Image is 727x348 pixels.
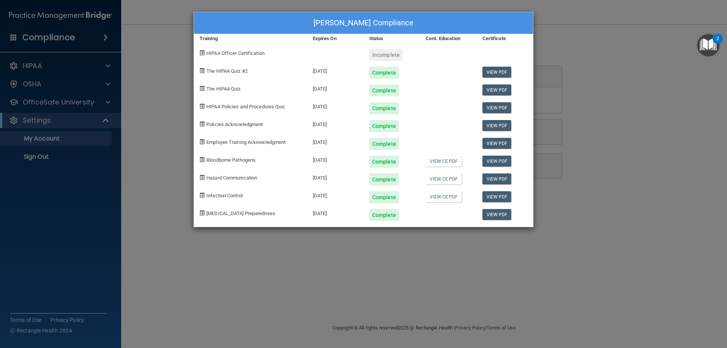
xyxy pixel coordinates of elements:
[307,150,363,168] div: [DATE]
[477,34,533,43] div: Certificate
[307,132,363,150] div: [DATE]
[697,34,719,56] button: Open Resource Center, 2 new notifications
[426,156,462,167] a: View CE PDF
[369,120,399,132] div: Complete
[369,67,399,79] div: Complete
[369,84,399,97] div: Complete
[482,84,512,95] a: View PDF
[307,168,363,186] div: [DATE]
[307,114,363,132] div: [DATE]
[307,203,363,221] div: [DATE]
[307,34,363,43] div: Expires On
[307,61,363,79] div: [DATE]
[369,209,399,221] div: Complete
[307,97,363,114] div: [DATE]
[307,186,363,203] div: [DATE]
[206,175,257,181] span: Hazard Communication
[194,34,307,43] div: Training
[307,79,363,97] div: [DATE]
[206,193,243,198] span: Infection Control
[482,102,512,113] a: View PDF
[716,39,719,48] div: 2
[482,209,512,220] a: View PDF
[482,67,512,78] a: View PDF
[206,139,285,145] span: Employee Training Acknowledgment
[482,173,512,184] a: View PDF
[482,156,512,167] a: View PDF
[426,191,462,202] a: View CE PDF
[206,50,265,56] span: HIPAA Officer Certification
[369,102,399,114] div: Complete
[194,12,533,34] div: [PERSON_NAME] Compliance
[363,34,420,43] div: Status
[426,173,462,184] a: View CE PDF
[482,191,512,202] a: View PDF
[206,104,285,109] span: HIPAA Policies and Procedures Quiz
[206,211,275,216] span: [MEDICAL_DATA] Preparedness
[206,157,256,163] span: Bloodborne Pathogens
[206,122,263,127] span: Policies Acknowledgment
[369,191,399,203] div: Complete
[369,138,399,150] div: Complete
[369,156,399,168] div: Complete
[206,68,248,74] span: The HIPAA Quiz #2
[369,173,399,186] div: Complete
[482,138,512,149] a: View PDF
[206,86,240,92] span: The HIPAA Quiz
[482,120,512,131] a: View PDF
[420,34,476,43] div: Cont. Education
[369,49,403,61] div: Incomplete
